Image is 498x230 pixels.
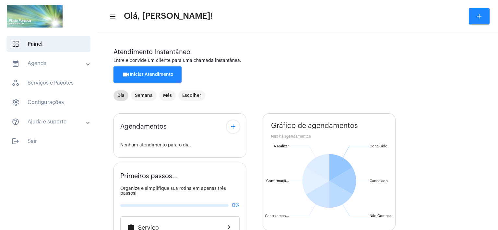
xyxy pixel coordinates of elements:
mat-chip: Semana [131,90,157,101]
span: Olá, [PERSON_NAME]! [124,11,213,21]
mat-chip: Mês [159,90,176,101]
mat-icon: add [229,123,237,131]
span: Primeiros passos... [120,173,178,180]
mat-icon: videocam [122,71,130,78]
mat-icon: sidenav icon [12,137,19,145]
span: Iniciar Atendimento [122,72,173,77]
span: sidenav icon [12,98,19,106]
span: sidenav icon [12,79,19,87]
mat-icon: add [475,12,483,20]
text: Concluído [370,144,387,148]
mat-expansion-panel-header: sidenav iconAjuda e suporte [4,114,97,130]
mat-icon: sidenav icon [12,118,19,126]
text: Não Compar... [370,214,394,218]
span: Serviços e Pacotes [6,75,90,91]
img: ad486f29-800c-4119-1513-e8219dc03dae.png [5,3,64,29]
span: Gráfico de agendamentos [271,122,358,130]
mat-chip: Dia [113,90,128,101]
mat-chip: Escolher [178,90,205,101]
div: Nenhum atendimento para o dia. [120,143,240,148]
text: Confirmaçã... [266,179,289,183]
span: Configurações [6,95,90,110]
text: Cancelamen... [265,214,289,218]
mat-expansion-panel-header: sidenav iconAgenda [4,56,97,71]
mat-panel-title: Ajuda e suporte [12,118,87,126]
mat-panel-title: Agenda [12,60,87,67]
div: Atendimento Instantâneo [113,49,482,56]
button: Iniciar Atendimento [113,66,182,83]
mat-icon: sidenav icon [109,13,115,20]
div: Entre e convide um cliente para uma chamada instantânea. [113,58,482,63]
text: Cancelado [370,179,388,183]
mat-icon: sidenav icon [12,60,19,67]
span: sidenav icon [12,40,19,48]
text: A realizar [274,144,289,148]
span: Sair [6,133,90,149]
span: Agendamentos [120,123,167,130]
span: Organize e simplifique sua rotina em apenas três passos! [120,186,226,196]
span: 0% [232,202,240,208]
span: Painel [6,36,90,52]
